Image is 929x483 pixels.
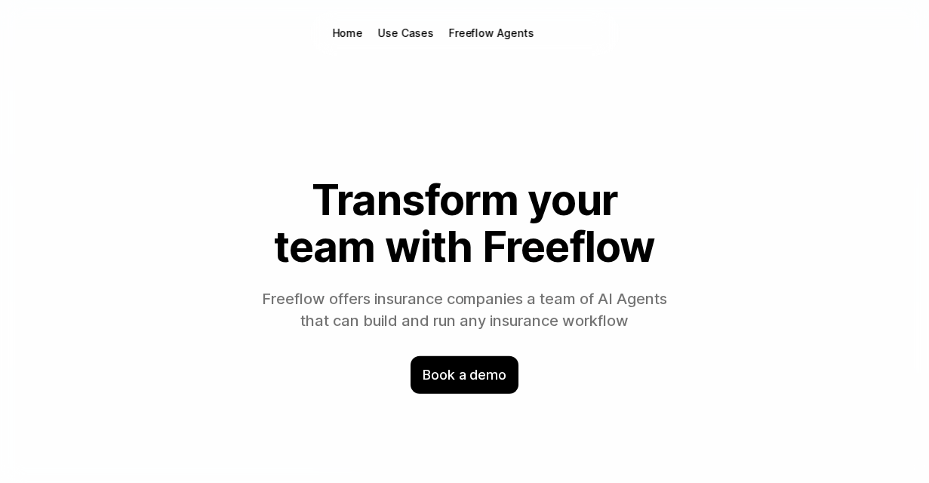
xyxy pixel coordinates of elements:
[448,26,534,41] p: Freeflow Agents
[260,288,670,332] p: Freeflow offers insurance companies a team of AI Agents that can build and run any insurance work...
[371,23,441,44] button: Use Cases
[378,26,433,41] p: Use Cases
[411,356,518,394] div: Book a demo
[260,177,670,270] h1: Transform your team with Freeflow
[332,26,363,41] p: Home
[423,365,506,385] p: Book a demo
[441,23,541,44] a: Freeflow Agents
